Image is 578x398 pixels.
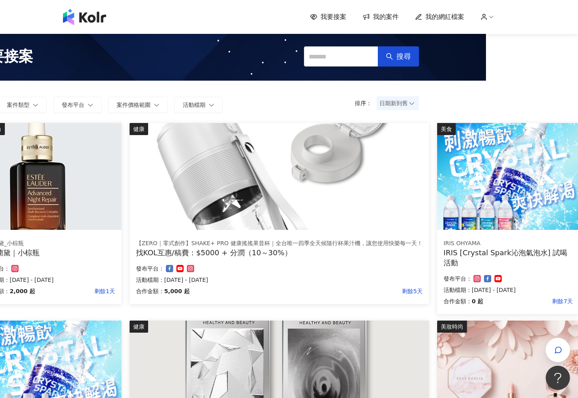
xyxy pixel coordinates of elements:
a: 我要接案 [310,13,346,21]
a: 我的網紅檔案 [415,13,464,21]
span: 發布平台 [62,102,84,108]
div: 健康 [130,321,148,333]
img: logo [63,9,106,25]
button: 發布平台 [53,97,102,113]
div: IRIS [Crystal Spark沁泡氣泡水] 試喝活動 [444,248,573,268]
p: 剩餘7天 [483,296,573,306]
span: 案件價格範圍 [117,102,151,108]
div: 美食 [437,123,456,135]
p: 剩餘1天 [35,286,115,296]
img: 【ZERO｜零式創作】SHAKE+ pro 健康搖搖果昔杯｜全台唯一四季全天候隨行杯果汁機，讓您使用快樂每一天！ [130,123,429,230]
p: 活動檔期：[DATE] - [DATE] [444,285,573,295]
p: 0 起 [472,296,484,306]
p: 發布平台： [136,264,164,273]
p: 2,000 起 [10,286,35,296]
span: 我要接案 [320,13,346,21]
div: 美妝時尚 [437,321,467,333]
div: 找KOL互惠/稿費：$5000 + 分潤（10～30%） [136,248,423,258]
span: search [386,53,393,60]
p: 合作金額： [136,286,164,296]
p: 剩餘5天 [190,286,423,296]
span: 活動檔期 [183,102,205,108]
div: IRIS OHYAMA [444,240,573,248]
iframe: Help Scout Beacon - Open [546,366,570,390]
button: 活動檔期 [174,97,223,113]
div: 健康 [130,123,148,135]
p: 排序： [355,100,377,106]
button: 搜尋 [378,46,419,67]
span: 案件類型 [7,102,29,108]
p: 發布平台： [444,274,472,283]
span: 搜尋 [396,52,411,61]
p: 合作金額： [444,296,472,306]
p: 5,000 起 [164,286,190,296]
span: 我的案件 [373,13,399,21]
span: 日期新到舊 [379,97,416,109]
a: 我的案件 [362,13,399,21]
span: 我的網紅檔案 [425,13,464,21]
button: 案件價格範圍 [108,97,168,113]
p: 活動檔期：[DATE] - [DATE] [136,275,423,285]
div: 【ZERO｜零式創作】SHAKE+ PRO 健康搖搖果昔杯｜全台唯一四季全天候隨行杯果汁機，讓您使用快樂每一天！ [136,240,423,248]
